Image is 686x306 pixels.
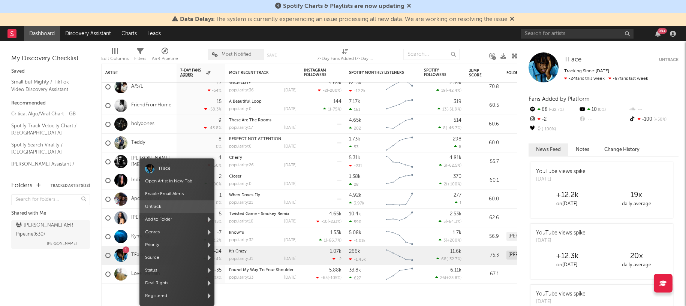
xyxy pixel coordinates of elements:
div: -58.3 % [204,107,222,112]
a: Dashboard [24,26,60,41]
div: 1.73k [349,137,360,142]
span: 3 [444,164,446,168]
div: When Doves Fly [229,193,297,197]
a: Kymarcr [131,233,150,240]
div: 7-Day Fans Added (7-Day Fans Added) [317,54,373,63]
span: -2 [323,89,327,93]
div: 7.17k [349,99,360,104]
div: 5.88k [329,268,342,273]
div: 0 % [216,201,222,205]
div: A&R Pipeline [152,54,178,63]
div: 60.0 [469,195,499,204]
div: 2 [219,174,222,179]
div: 161 [349,107,360,112]
a: Teddy [131,140,145,146]
div: 10 [578,105,628,115]
svg: Chart title [383,227,416,246]
div: ( ) [439,182,461,187]
span: 2 [444,182,446,187]
div: [DATE] [536,298,586,306]
div: 84.3k [349,81,361,85]
div: 277 [454,193,461,198]
span: -32.7 % [548,108,564,112]
a: These Are The Rooms [229,118,271,122]
div: 55.7 [469,157,499,166]
span: TFace [564,57,581,63]
div: 33.8k [349,268,361,273]
div: Saved [11,67,90,76]
a: Leads [142,26,166,41]
div: 99 + [658,28,667,34]
span: 5 [443,220,446,224]
span: Fans Added by Platform [529,96,590,102]
span: -66.7 % [327,239,340,243]
a: FriendFromHome [131,102,171,109]
div: -- [629,105,679,115]
div: daily average [602,200,671,209]
span: 0 % [597,108,606,112]
span: -42.4 % [447,89,460,93]
div: [DATE] [284,145,297,149]
span: 13 [442,107,446,112]
div: [DATE] [536,237,586,245]
a: Closer [229,175,241,179]
button: Untrack [659,56,679,64]
div: 319 [454,99,461,104]
span: Dismiss [510,16,514,22]
button: Save [267,53,277,57]
a: It's Crazy [229,249,247,254]
svg: Chart title [383,152,416,171]
a: [PERSON_NAME] Assistant / [GEOGRAPHIC_DATA] [11,160,82,175]
div: ( ) [319,238,342,243]
div: Found My Way To Your Shoulder [229,268,297,272]
div: 70.8 [469,82,499,91]
div: 19 x [602,191,671,200]
input: Search for artists [521,29,634,39]
div: -35 [214,268,222,273]
div: 6.11k [450,268,461,273]
div: 0 [529,124,578,134]
div: ( ) [318,88,342,93]
div: 1.7k [453,230,461,235]
div: Closer [229,175,297,179]
div: 68 [529,105,578,115]
div: 10.4k [349,212,361,216]
div: Edit Columns [101,45,129,67]
div: 4.81k [449,155,461,160]
div: 5.08k [349,230,361,235]
div: popularity: 33 [229,276,253,280]
a: Spotify Search Virality / [GEOGRAPHIC_DATA] [11,141,82,156]
div: Filters [134,45,146,67]
input: Search for folders... [11,194,90,205]
div: 62.6 [469,213,499,222]
span: +23.8 % [446,276,460,280]
div: popularity: 17 [229,126,253,130]
span: 26 [440,276,445,280]
div: 4.65k [329,212,342,216]
svg: Chart title [383,190,416,209]
div: daily average [602,261,671,270]
div: [DATE] [284,163,297,167]
div: Spotify Monthly Listeners [349,70,405,75]
div: 60.6 [469,120,499,129]
span: Priority [139,239,214,251]
svg: Chart title [383,96,416,115]
span: 3 [443,239,446,243]
span: Tracking Since: [DATE] [564,69,609,73]
div: 266k [349,249,360,254]
div: Edit Columns [101,54,129,63]
div: 4.65k [349,118,361,123]
button: Tracked Artists(32) [51,184,90,188]
div: popularity: 26 [229,163,254,167]
div: Filters [134,54,146,63]
div: [DATE] [284,276,297,280]
div: -7 [217,230,222,235]
span: Source [139,251,214,264]
div: Artist [105,70,162,75]
button: 99+ [655,31,661,37]
div: YouTube views spike [536,290,586,298]
div: Jump Score [469,69,488,78]
a: [PERSON_NAME][MEDICAL_DATA] [131,155,173,168]
div: -231 [349,163,362,168]
span: -75 % [331,107,340,112]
